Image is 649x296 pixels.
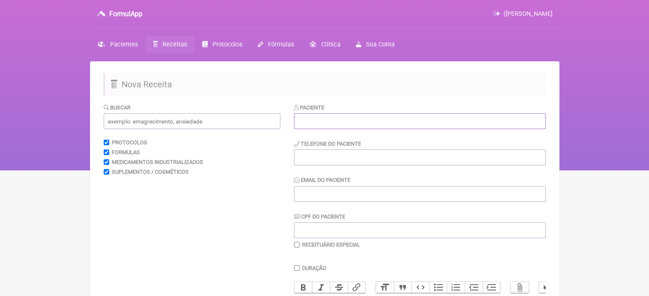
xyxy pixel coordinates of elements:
span: Protocolos [212,41,242,48]
button: Strikethrough [330,282,348,293]
button: Bullets [429,282,447,293]
a: Pacientes [90,36,146,53]
button: Italic [312,282,330,293]
button: Increase Level [483,282,501,293]
label: Email do Paciente [294,177,350,183]
span: Pacientes [110,41,138,48]
button: Link [348,282,366,293]
h3: FormulApp [109,10,143,18]
button: Bold [294,282,312,293]
label: Receituário Especial [302,241,360,248]
span: Receitas [163,41,187,48]
a: Clínica [302,36,348,53]
button: Undo [539,282,557,293]
button: Heading [376,282,394,293]
span: ([PERSON_NAME] [503,10,553,17]
span: Clínica [321,41,340,48]
a: Fórmulas [250,36,302,53]
label: Formulas [112,149,140,155]
button: Numbers [447,282,465,293]
span: Sua Conta [366,41,395,48]
label: Paciente [294,104,324,111]
input: exemplo: emagrecimento, ansiedade [104,113,280,129]
button: Attach Files [511,282,529,293]
button: Code [411,282,429,293]
label: Protocolos [112,139,147,146]
h2: Nova Receita [104,73,546,96]
span: Fórmulas [268,41,294,48]
label: Telefone do Paciente [294,141,361,147]
a: Receitas [146,36,195,53]
a: Sua Conta [348,36,402,53]
label: CPF do Paciente [294,213,345,220]
button: Quote [394,282,412,293]
a: ([PERSON_NAME] [494,10,552,17]
label: Suplementos / Cosméticos [112,169,189,175]
label: Buscar [104,104,131,111]
button: Decrease Level [465,282,483,293]
a: Protocolos [195,36,250,53]
label: Duração [302,265,326,271]
label: Medicamentos Industrializados [112,159,203,165]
